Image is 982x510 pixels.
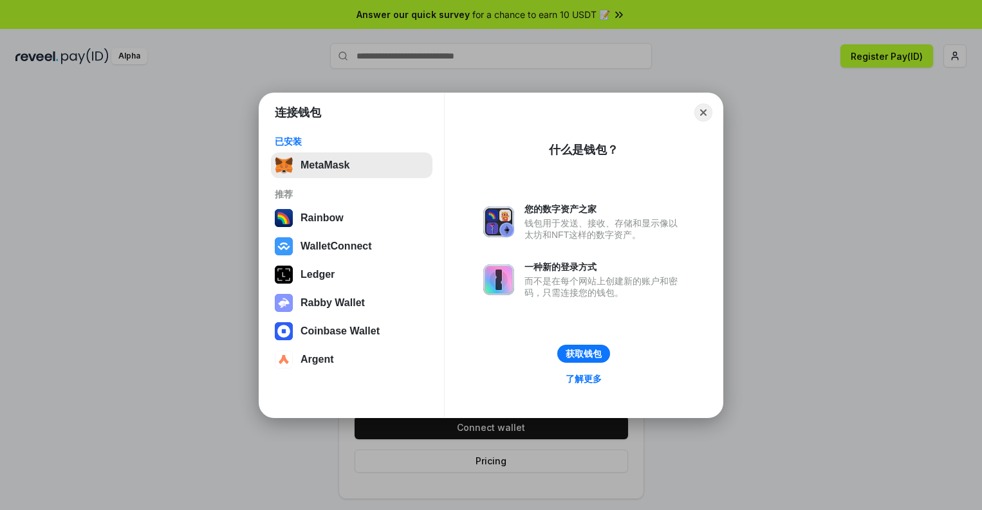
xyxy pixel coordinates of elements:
img: svg+xml,%3Csvg%20xmlns%3D%22http%3A%2F%2Fwww.w3.org%2F2000%2Fsvg%22%20fill%3D%22none%22%20viewBox... [483,264,514,295]
div: Coinbase Wallet [301,325,380,337]
button: Close [694,104,712,122]
button: WalletConnect [271,233,432,259]
img: svg+xml,%3Csvg%20width%3D%22120%22%20height%3D%22120%22%20viewBox%3D%220%200%20120%20120%22%20fil... [275,209,293,227]
div: Ledger [301,269,335,280]
img: svg+xml,%3Csvg%20width%3D%2228%22%20height%3D%2228%22%20viewBox%3D%220%200%2028%2028%22%20fill%3D... [275,322,293,340]
div: MetaMask [301,159,349,171]
img: svg+xml,%3Csvg%20xmlns%3D%22http%3A%2F%2Fwww.w3.org%2F2000%2Fsvg%22%20width%3D%2228%22%20height%3... [275,266,293,284]
button: MetaMask [271,152,432,178]
div: Rainbow [301,212,344,224]
div: Argent [301,354,334,365]
img: svg+xml,%3Csvg%20xmlns%3D%22http%3A%2F%2Fwww.w3.org%2F2000%2Fsvg%22%20fill%3D%22none%22%20viewBox... [275,294,293,312]
div: 一种新的登录方式 [524,261,684,273]
button: Argent [271,347,432,372]
div: 而不是在每个网站上创建新的账户和密码，只需连接您的钱包。 [524,275,684,298]
div: 钱包用于发送、接收、存储和显示像以太坊和NFT这样的数字资产。 [524,217,684,241]
h1: 连接钱包 [275,105,321,120]
div: 了解更多 [566,373,602,385]
img: svg+xml,%3Csvg%20xmlns%3D%22http%3A%2F%2Fwww.w3.org%2F2000%2Fsvg%22%20fill%3D%22none%22%20viewBox... [483,206,514,237]
button: Coinbase Wallet [271,318,432,344]
a: 了解更多 [558,370,609,387]
button: Rabby Wallet [271,290,432,316]
div: 获取钱包 [566,348,602,360]
img: svg+xml,%3Csvg%20width%3D%2228%22%20height%3D%2228%22%20viewBox%3D%220%200%2028%2028%22%20fill%3D... [275,351,293,369]
div: 什么是钱包？ [549,142,618,158]
div: 已安装 [275,136,429,147]
div: Rabby Wallet [301,297,365,309]
div: 您的数字资产之家 [524,203,684,215]
button: 获取钱包 [557,345,610,363]
img: svg+xml,%3Csvg%20width%3D%2228%22%20height%3D%2228%22%20viewBox%3D%220%200%2028%2028%22%20fill%3D... [275,237,293,255]
div: 推荐 [275,188,429,200]
button: Rainbow [271,205,432,231]
img: svg+xml,%3Csvg%20fill%3D%22none%22%20height%3D%2233%22%20viewBox%3D%220%200%2035%2033%22%20width%... [275,156,293,174]
button: Ledger [271,262,432,287]
div: WalletConnect [301,241,372,252]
